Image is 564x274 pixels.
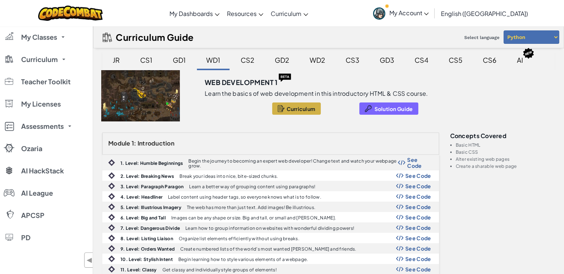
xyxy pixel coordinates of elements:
[108,172,115,179] img: IconIntro.svg
[441,10,528,17] span: English ([GEOGRAPHIC_DATA])
[509,51,531,69] div: AI
[396,225,403,230] img: Show Code Logo
[179,174,278,179] p: Break your ideas into nice, bite-sized chunks.
[405,225,431,231] span: See Code
[102,202,439,212] a: 5. Level: Illustrious Imagery The web has more than just text. Add images! Be illustrious. Show C...
[108,224,115,231] img: IconIntro.svg
[373,7,385,20] img: avatar
[407,157,431,169] span: See Code
[338,51,367,69] div: CS3
[121,160,183,166] b: 1. Level: Humble Beginnings
[21,145,42,152] span: Ozaria
[456,150,555,154] li: Basic CSS
[187,205,315,210] p: The web has more than just text. Add images! Be illustrious.
[121,225,180,231] b: 7. Level: Dangerous Divide
[374,106,413,112] span: Solution Guide
[108,214,115,221] img: IconIntro.svg
[121,236,173,241] b: 8. Level: Listing Liaison
[21,167,64,174] span: AI HackStack
[121,246,175,252] b: 9. Level: Orders Wanted
[21,78,70,85] span: Teacher Toolkit
[396,194,403,199] img: Show Code Logo
[522,48,534,59] img: IconNew.svg
[369,1,432,25] a: My Account
[475,51,504,69] div: CS6
[121,267,157,273] b: 11. Level: Classy
[396,256,403,261] img: Show Code Logo
[450,133,555,139] h3: Concepts covered
[121,184,184,189] b: 3. Level: Paragraph Paragon
[102,170,439,181] a: 2. Level: Breaking News Break your ideas into nice, bite-sized chunks. Show Code Logo See Code
[456,164,555,169] li: Create a sharable web page
[405,173,431,179] span: See Code
[405,256,431,262] span: See Code
[389,9,429,17] span: My Account
[185,226,354,231] p: Learn how to group information on websites with wonderful dividing powers!
[189,184,315,189] p: Learn a better way of grouping content using paragraphs!
[396,204,403,209] img: Show Code Logo
[302,51,333,69] div: WD2
[396,267,403,272] img: Show Code Logo
[396,235,403,241] img: Show Code Logo
[132,139,136,147] span: 1:
[165,51,193,69] div: GD1
[133,51,160,69] div: CS1
[116,32,194,42] h2: Curriculum Guide
[102,155,439,170] a: 1. Level: Humble Beginnings Begin the journey to becoming an expert web developer! Change text an...
[405,235,431,241] span: See Code
[102,181,439,191] a: 3. Level: Paragraph Paragon Learn a better way of grouping content using paragraphs! Show Code Lo...
[396,215,403,220] img: Show Code Logo
[168,195,321,199] p: Label content using header tags, so everyone knows what is to follow.
[86,255,93,265] span: ◀
[398,160,405,165] img: Show Code Logo
[405,193,431,199] span: See Code
[396,173,403,178] img: Show Code Logo
[108,139,131,147] span: Module
[441,51,470,69] div: CS5
[223,3,267,23] a: Resources
[278,70,292,84] img: IconBeta.svg
[102,254,439,264] a: 10. Level: Stylish Intent Begin learning how to style various elements of a webpage. Show Code Lo...
[108,255,115,262] img: IconIntro.svg
[405,204,431,210] span: See Code
[105,51,127,69] div: JR
[407,51,436,69] div: CS4
[199,51,228,69] div: WD1
[21,34,57,40] span: My Classes
[169,10,213,17] span: My Dashboards
[21,190,53,196] span: AI League
[272,102,321,115] button: Curriculum
[437,3,531,23] a: English ([GEOGRAPHIC_DATA])
[286,106,315,112] span: Curriculum
[38,6,103,21] img: CodeCombat logo
[108,203,115,210] img: IconIntro.svg
[108,245,115,252] img: IconIntro.svg
[102,233,439,243] a: 8. Level: Listing Liaison Organize list elements efficiently without using breaks. Show Code Logo...
[233,51,262,69] div: CS2
[205,77,278,88] h3: Web Development 1
[180,247,356,251] p: Create numbered lists of the world's most wanted [PERSON_NAME] and friends.
[121,257,173,262] b: 10. Level: Stylish Intent
[271,10,301,17] span: Curriculum
[396,183,403,189] img: Show Code Logo
[102,191,439,202] a: 4. Level: Headliner Label content using header tags, so everyone knows what is to follow. Show Co...
[171,215,336,220] p: Images can be any shape or size. Big and tall, or small and [PERSON_NAME].
[372,51,402,69] div: GD3
[456,157,555,162] li: Alter existing web pages
[188,159,398,168] p: Begin the journey to becoming an expert web developer! Change text and watch your webpage grow.
[227,10,257,17] span: Resources
[178,257,308,262] p: Begin learning how to style various elements of a webpage.
[359,102,418,115] button: Solution Guide
[121,194,162,200] b: 4. Level: Headliner
[102,243,439,254] a: 9. Level: Orders Wanted Create numbered lists of the world's most wanted [PERSON_NAME] and friend...
[138,139,174,147] span: Introduction
[108,159,115,166] img: IconIntro.svg
[108,235,115,241] img: IconIntro.svg
[205,90,428,97] p: Learn the basics of web development in this introductory HTML & CSS course.
[121,215,166,221] b: 6. Level: Big and Tall
[267,51,297,69] div: GD2
[162,267,277,272] p: Get classy and individually style groups of elements!
[102,212,439,222] a: 6. Level: Big and Tall Images can be any shape or size. Big and tall, or small and [PERSON_NAME]....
